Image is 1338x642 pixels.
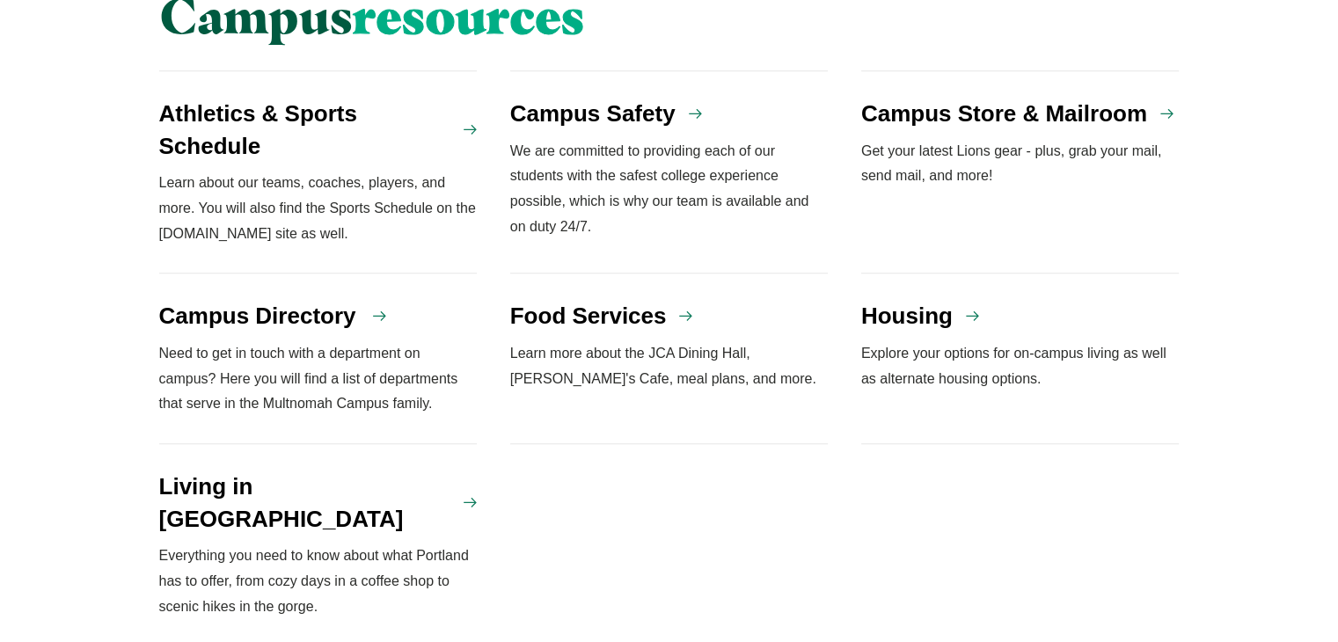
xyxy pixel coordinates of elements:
[861,341,1180,392] p: Explore your options for on-campus living as well as alternate housing options.
[510,139,829,240] p: We are committed to providing each of our students with the safest college experience possible, w...
[159,300,356,332] h4: Campus Directory
[159,274,478,444] a: Campus Directory Need to get in touch with a department on campus? Here you will find a list of d...
[861,70,1180,274] a: Campus Store & Mailroom Get your latest Lions gear - plus, grab your mail, send mail, and more!
[159,70,478,274] a: Athletics & Sports Schedule Learn about our teams, coaches, players, and more. You will also find...
[159,98,451,162] h4: Athletics & Sports Schedule
[510,341,829,392] p: Learn more about the JCA Dining Hall, [PERSON_NAME]'s Cafe, meal plans, and more.
[861,274,1180,444] a: Housing Explore your options for on-campus living as well as alternate housing options.
[159,544,478,619] p: Everything you need to know about what Portland has to offer, from cozy days in a coffee shop to ...
[510,98,676,129] h4: Campus Safety
[159,171,478,246] p: Learn about our teams, coaches, players, and more. You will also find the Sports Schedule on the ...
[861,139,1180,190] p: Get your latest Lions gear - plus, grab your mail, send mail, and more!
[510,274,829,444] a: Food Services Learn more about the JCA Dining Hall, [PERSON_NAME]'s Cafe, meal plans, and more.
[510,70,829,274] a: Campus Safety We are committed to providing each of our students with the safest college experien...
[861,98,1147,129] h4: Campus Store & Mailroom
[159,341,478,417] p: Need to get in touch with a department on campus? Here you will find a list of departments that s...
[159,471,451,535] h4: Living in [GEOGRAPHIC_DATA]
[510,300,667,332] h4: Food Services
[861,300,953,332] h4: Housing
